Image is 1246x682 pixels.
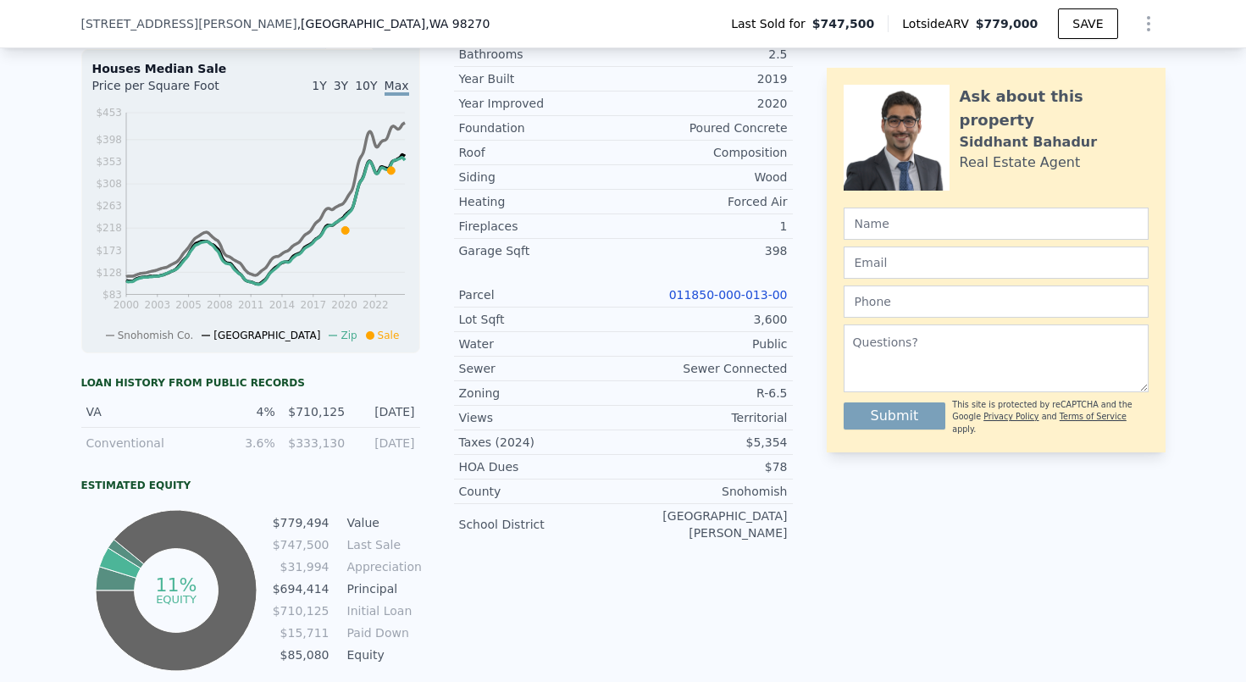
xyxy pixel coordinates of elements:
tspan: 2005 [175,299,202,311]
div: 3,600 [623,311,788,328]
tspan: 2008 [207,299,233,311]
tspan: $83 [102,289,122,301]
td: $747,500 [272,535,330,554]
tspan: 2011 [237,299,263,311]
tspan: $353 [96,156,122,168]
span: 1Y [312,79,326,92]
div: HOA Dues [459,458,623,475]
tspan: 2017 [300,299,326,311]
div: Water [459,335,623,352]
input: Email [844,247,1149,279]
div: 1 [623,218,788,235]
span: [GEOGRAPHIC_DATA] [213,330,320,341]
tspan: 2022 [363,299,389,311]
div: VA [86,403,206,420]
span: Sale [378,330,400,341]
div: Price per Square Foot [92,77,251,104]
span: [STREET_ADDRESS][PERSON_NAME] [81,15,297,32]
td: Last Sale [344,535,420,554]
div: Siding [459,169,623,186]
td: Value [344,513,420,532]
tspan: $263 [96,200,122,212]
span: Snohomish Co. [118,330,194,341]
div: Foundation [459,119,623,136]
span: Last Sold for [731,15,812,32]
div: [DATE] [355,403,414,420]
button: SAVE [1058,8,1117,39]
tspan: $453 [96,107,122,119]
tspan: $173 [96,245,122,257]
div: $78 [623,458,788,475]
div: County [459,483,623,500]
div: R-6.5 [623,385,788,402]
div: Wood [623,169,788,186]
div: Public [623,335,788,352]
div: Ask about this property [960,85,1149,132]
span: Lotside ARV [902,15,975,32]
div: Forced Air [623,193,788,210]
div: 2019 [623,70,788,87]
div: Composition [623,144,788,161]
div: Zoning [459,385,623,402]
div: Poured Concrete [623,119,788,136]
div: Snohomish [623,483,788,500]
div: $710,125 [285,403,345,420]
tspan: 2000 [113,299,139,311]
span: Zip [341,330,357,341]
span: , [GEOGRAPHIC_DATA] [297,15,490,32]
div: Conventional [86,435,206,452]
div: Territorial [623,409,788,426]
button: Show Options [1132,7,1166,41]
div: [DATE] [355,435,414,452]
td: $710,125 [272,602,330,620]
button: Submit [844,402,946,430]
span: 3Y [334,79,348,92]
div: Roof [459,144,623,161]
div: [GEOGRAPHIC_DATA][PERSON_NAME] [623,507,788,541]
td: $31,994 [272,557,330,576]
input: Name [844,208,1149,240]
span: $747,500 [812,15,875,32]
span: Max [385,79,409,96]
div: Estimated Equity [81,479,420,492]
div: Lot Sqft [459,311,623,328]
div: $333,130 [285,435,345,452]
div: Garage Sqft [459,242,623,259]
div: 2020 [623,95,788,112]
div: 4% [215,403,274,420]
div: Year Built [459,70,623,87]
div: School District [459,516,623,533]
div: 3.6% [215,435,274,452]
div: 398 [623,242,788,259]
div: Fireplaces [459,218,623,235]
tspan: $308 [96,178,122,190]
tspan: 2014 [269,299,295,311]
div: 2.5 [623,46,788,63]
div: $5,354 [623,434,788,451]
div: Sewer [459,360,623,377]
div: Views [459,409,623,426]
div: Houses Median Sale [92,60,409,77]
tspan: equity [156,592,197,605]
span: $779,000 [976,17,1038,30]
div: This site is protected by reCAPTCHA and the Google and apply. [952,399,1148,435]
td: $85,080 [272,646,330,664]
div: Siddhant Bahadur [960,132,1098,152]
div: Taxes (2024) [459,434,623,451]
input: Phone [844,286,1149,318]
tspan: 11% [156,574,197,596]
td: Principal [344,579,420,598]
span: , WA 98270 [425,17,490,30]
div: Real Estate Agent [960,152,1081,173]
div: Year Improved [459,95,623,112]
td: Initial Loan [344,602,420,620]
td: $779,494 [272,513,330,532]
div: Parcel [459,286,623,303]
td: Appreciation [344,557,420,576]
td: $15,711 [272,624,330,642]
tspan: $128 [96,267,122,279]
tspan: $398 [96,134,122,146]
td: $694,414 [272,579,330,598]
tspan: 2003 [144,299,170,311]
div: Bathrooms [459,46,623,63]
